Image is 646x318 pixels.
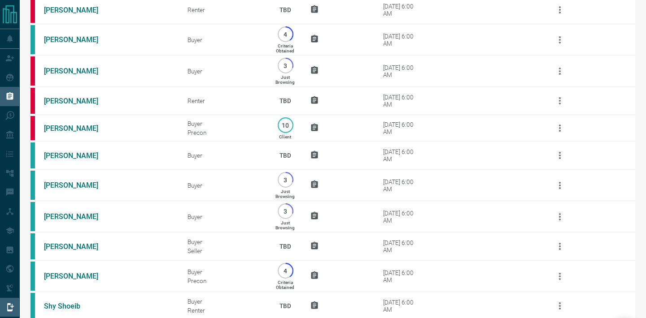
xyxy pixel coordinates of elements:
[383,239,421,254] div: [DATE] 6:00 AM
[282,122,289,129] p: 10
[31,171,35,200] div: condos.ca
[188,152,260,159] div: Buyer
[44,181,111,189] a: [PERSON_NAME]
[383,121,421,135] div: [DATE] 6:00 AM
[383,94,421,108] div: [DATE] 6:00 AM
[282,31,289,38] p: 4
[188,277,260,284] div: Precon
[44,124,111,133] a: [PERSON_NAME]
[188,36,260,43] div: Buyer
[274,89,297,113] p: TBD
[188,120,260,127] div: Buyer
[44,6,111,14] a: [PERSON_NAME]
[279,134,291,139] p: Client
[282,208,289,215] p: 3
[275,220,295,230] p: Just Browsing
[383,299,421,313] div: [DATE] 6:00 AM
[31,88,35,114] div: property.ca
[31,56,35,86] div: property.ca
[188,247,260,254] div: Seller
[44,242,111,251] a: [PERSON_NAME]
[274,294,297,318] p: TBD
[44,272,111,280] a: [PERSON_NAME]
[383,33,421,47] div: [DATE] 6:00 AM
[282,62,289,69] p: 3
[383,148,421,163] div: [DATE] 6:00 AM
[383,64,421,78] div: [DATE] 6:00 AM
[383,178,421,193] div: [DATE] 6:00 AM
[188,213,260,220] div: Buyer
[275,75,295,85] p: Just Browsing
[31,262,35,291] div: condos.ca
[31,25,35,54] div: condos.ca
[276,43,294,53] p: Criteria Obtained
[188,298,260,305] div: Buyer
[188,97,260,104] div: Renter
[275,189,295,199] p: Just Browsing
[188,68,260,75] div: Buyer
[44,97,111,105] a: [PERSON_NAME]
[188,238,260,245] div: Buyer
[383,269,421,284] div: [DATE] 6:00 AM
[31,202,35,231] div: condos.ca
[188,268,260,275] div: Buyer
[44,212,111,221] a: [PERSON_NAME]
[282,176,289,183] p: 3
[44,151,111,160] a: [PERSON_NAME]
[44,302,111,310] a: Shy Shoeib
[276,280,294,290] p: Criteria Obtained
[188,182,260,189] div: Buyer
[274,143,297,168] p: TBD
[31,142,35,168] div: condos.ca
[188,6,260,13] div: Renter
[188,307,260,314] div: Renter
[274,234,297,258] p: TBD
[383,210,421,224] div: [DATE] 6:00 AM
[31,233,35,259] div: condos.ca
[188,129,260,136] div: Precon
[44,35,111,44] a: [PERSON_NAME]
[44,67,111,75] a: [PERSON_NAME]
[383,3,421,17] div: [DATE] 6:00 AM
[31,116,35,140] div: property.ca
[282,267,289,274] p: 4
